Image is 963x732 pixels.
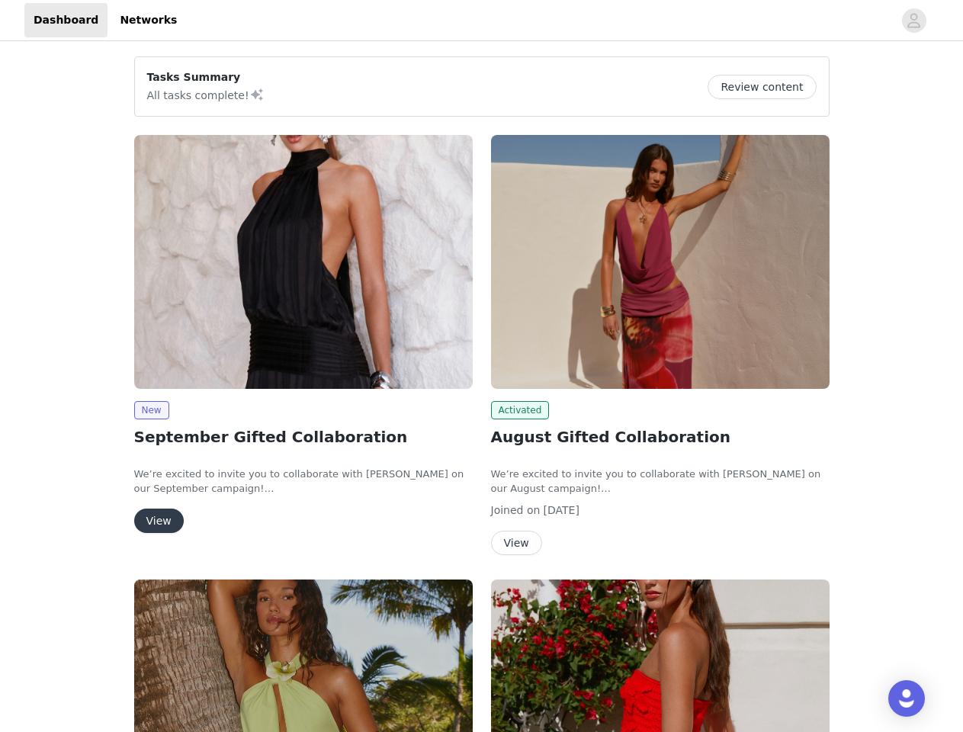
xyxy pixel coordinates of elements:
p: Tasks Summary [147,69,265,85]
a: Networks [111,3,186,37]
span: Activated [491,401,550,419]
p: All tasks complete! [147,85,265,104]
p: We’re excited to invite you to collaborate with [PERSON_NAME] on our September campaign! [134,467,473,496]
span: New [134,401,169,419]
button: Review content [708,75,816,99]
h2: September Gifted Collaboration [134,425,473,448]
button: View [134,509,184,533]
div: Open Intercom Messenger [888,680,925,717]
span: Joined on [491,504,541,516]
button: View [491,531,542,555]
div: avatar [907,8,921,33]
h2: August Gifted Collaboration [491,425,830,448]
a: View [491,538,542,549]
img: Peppermayo AUS [134,135,473,389]
img: Peppermayo AUS [491,135,830,389]
p: We’re excited to invite you to collaborate with [PERSON_NAME] on our August campaign! [491,467,830,496]
a: Dashboard [24,3,108,37]
span: [DATE] [544,504,579,516]
a: View [134,515,184,527]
